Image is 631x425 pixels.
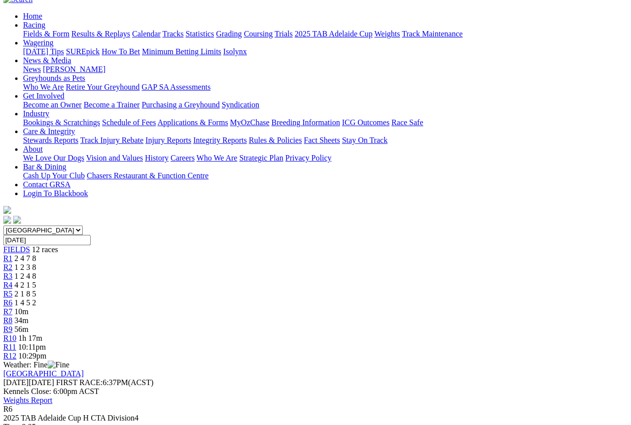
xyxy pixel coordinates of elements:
[23,118,627,127] div: Industry
[3,281,13,289] span: R4
[23,145,43,153] a: About
[142,47,221,56] a: Minimum Betting Limits
[285,154,332,162] a: Privacy Policy
[3,369,84,378] a: [GEOGRAPHIC_DATA]
[56,378,103,387] span: FIRST RACE:
[3,216,11,224] img: facebook.svg
[3,414,627,423] div: 2025 TAB Adelaide Cup H CTA Division4
[19,352,47,360] span: 10:29pm
[66,47,100,56] a: SUREpick
[142,100,220,109] a: Purchasing a Greyhound
[23,47,627,56] div: Wagering
[222,100,259,109] a: Syndication
[158,118,228,127] a: Applications & Forms
[342,118,389,127] a: ICG Outcomes
[23,118,100,127] a: Bookings & Scratchings
[23,171,85,180] a: Cash Up Your Club
[15,272,36,280] span: 1 2 4 8
[23,21,45,29] a: Racing
[402,30,463,38] a: Track Maintenance
[275,30,293,38] a: Trials
[249,136,302,144] a: Rules & Policies
[102,47,140,56] a: How To Bet
[13,216,21,224] img: twitter.svg
[3,334,17,342] span: R10
[216,30,242,38] a: Grading
[32,245,58,254] span: 12 races
[3,360,70,369] span: Weather: Fine
[3,325,13,333] a: R9
[197,154,238,162] a: Who We Are
[23,100,82,109] a: Become an Owner
[3,206,11,214] img: logo-grsa-white.png
[3,272,13,280] a: R3
[3,405,13,413] span: R6
[23,189,88,197] a: Login To Blackbook
[3,316,13,325] span: R8
[23,92,65,100] a: Get Involved
[15,263,36,271] span: 1 2 3 8
[23,163,67,171] a: Bar & Dining
[23,30,70,38] a: Fields & Form
[3,343,16,351] a: R11
[71,30,130,38] a: Results & Replays
[342,136,387,144] a: Stay On Track
[15,298,36,307] span: 1 4 5 2
[15,254,36,262] span: 2 4 7 8
[48,360,70,369] img: Fine
[223,47,247,56] a: Isolynx
[132,30,161,38] a: Calendar
[15,307,29,316] span: 10m
[23,83,627,92] div: Greyhounds as Pets
[3,235,91,245] input: Select date
[23,127,75,135] a: Care & Integrity
[142,83,211,91] a: GAP SA Assessments
[23,56,71,65] a: News & Media
[87,171,209,180] a: Chasers Restaurant & Function Centre
[66,83,140,91] a: Retire Your Greyhound
[23,100,627,109] div: Get Involved
[18,343,46,351] span: 10:11pm
[23,65,41,73] a: News
[163,30,184,38] a: Tracks
[3,396,53,404] a: Weights Report
[3,245,30,254] a: FIELDS
[3,263,13,271] a: R2
[3,352,17,360] a: R12
[23,83,64,91] a: Who We Are
[3,254,13,262] a: R1
[3,298,13,307] a: R6
[43,65,105,73] a: [PERSON_NAME]
[23,12,42,20] a: Home
[244,30,273,38] a: Coursing
[84,100,140,109] a: Become a Trainer
[3,378,54,387] span: [DATE]
[56,378,154,387] span: 6:37PM(ACST)
[3,290,13,298] a: R5
[23,154,84,162] a: We Love Our Dogs
[23,154,627,163] div: About
[230,118,270,127] a: MyOzChase
[23,136,78,144] a: Stewards Reports
[23,38,54,47] a: Wagering
[272,118,340,127] a: Breeding Information
[23,171,627,180] div: Bar & Dining
[86,154,143,162] a: Vision and Values
[3,307,13,316] a: R7
[15,325,29,333] span: 56m
[240,154,283,162] a: Strategic Plan
[19,334,42,342] span: 1h 17m
[171,154,195,162] a: Careers
[80,136,143,144] a: Track Injury Rebate
[193,136,247,144] a: Integrity Reports
[23,109,49,118] a: Industry
[23,65,627,74] div: News & Media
